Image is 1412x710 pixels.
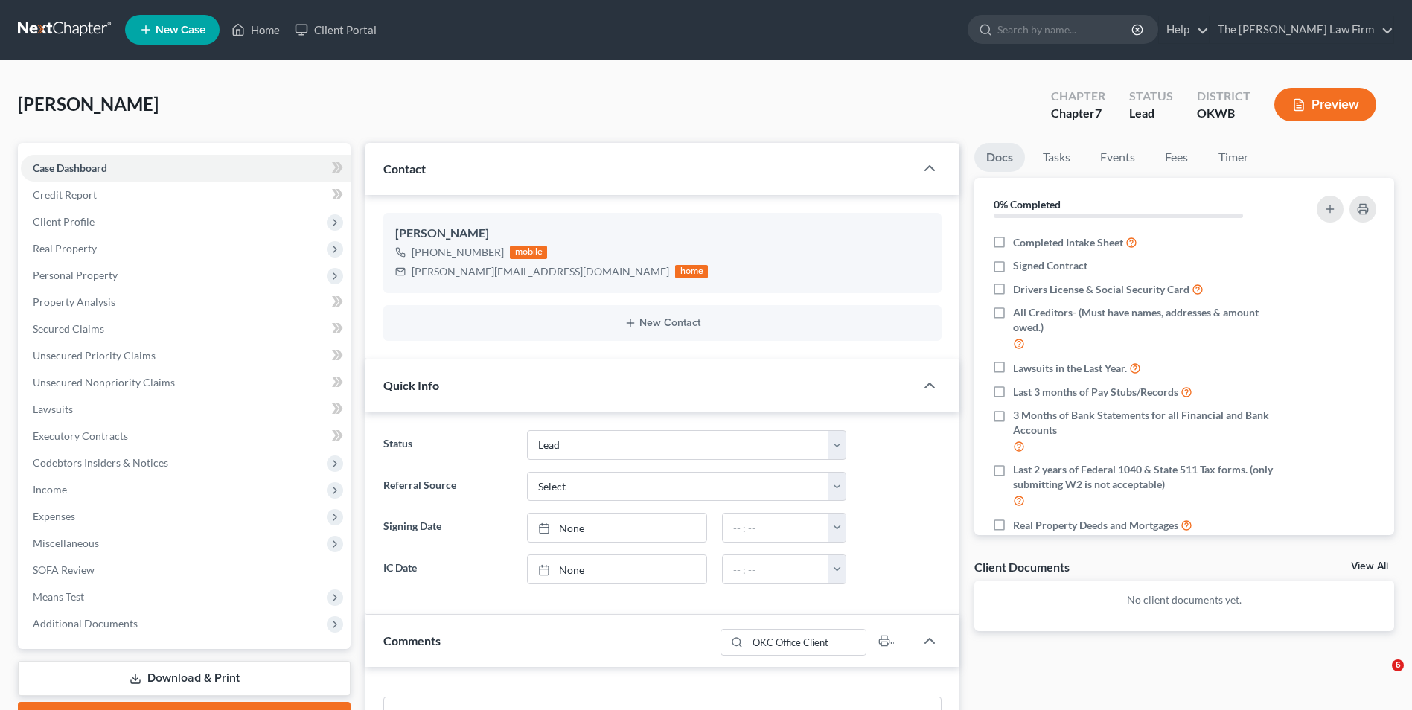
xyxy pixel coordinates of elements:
span: Real Property [33,242,97,255]
span: Income [33,483,67,496]
span: Lawsuits in the Last Year. [1013,361,1127,376]
div: OKWB [1197,105,1250,122]
div: Chapter [1051,88,1105,105]
a: Secured Claims [21,316,351,342]
input: -- : -- [723,514,829,542]
a: Case Dashboard [21,155,351,182]
span: Drivers License & Social Security Card [1013,282,1189,297]
p: No client documents yet. [986,592,1382,607]
input: Search by name... [997,16,1134,43]
span: Client Profile [33,215,95,228]
a: Lawsuits [21,396,351,423]
span: Means Test [33,590,84,603]
a: Timer [1207,143,1260,172]
div: District [1197,88,1250,105]
span: Contact [383,161,426,176]
span: Codebtors Insiders & Notices [33,456,168,469]
div: Status [1129,88,1173,105]
a: Download & Print [18,661,351,696]
span: 3 Months of Bank Statements for all Financial and Bank Accounts [1013,408,1277,438]
a: Client Portal [287,16,384,43]
a: None [528,555,706,583]
a: Executory Contracts [21,423,351,450]
strong: 0% Completed [994,198,1061,211]
span: Unsecured Priority Claims [33,349,156,362]
span: Secured Claims [33,322,104,335]
iframe: Intercom live chat [1361,659,1397,695]
span: New Case [156,25,205,36]
span: 6 [1392,659,1404,671]
label: Status [376,430,519,460]
span: Quick Info [383,378,439,392]
label: Referral Source [376,472,519,502]
div: Client Documents [974,559,1070,575]
input: Search... [747,630,866,655]
div: [PERSON_NAME][EMAIL_ADDRESS][DOMAIN_NAME] [412,264,669,279]
span: Completed Intake Sheet [1013,235,1123,250]
span: Personal Property [33,269,118,281]
a: Help [1159,16,1209,43]
input: -- : -- [723,555,829,583]
span: Case Dashboard [33,161,107,174]
a: None [528,514,706,542]
a: View All [1351,561,1388,572]
span: [PERSON_NAME] [18,93,159,115]
span: Unsecured Nonpriority Claims [33,376,175,388]
button: New Contact [395,317,930,329]
a: Property Analysis [21,289,351,316]
a: Events [1088,143,1147,172]
span: Signed Contract [1013,258,1087,273]
a: Credit Report [21,182,351,208]
span: Last 2 years of Federal 1040 & State 511 Tax forms. (only submitting W2 is not acceptable) [1013,462,1277,492]
div: [PERSON_NAME] [395,225,930,243]
a: Unsecured Nonpriority Claims [21,369,351,396]
div: [PHONE_NUMBER] [412,245,504,260]
span: Comments [383,633,441,647]
span: Credit Report [33,188,97,201]
span: Executory Contracts [33,429,128,442]
span: SOFA Review [33,563,95,576]
button: Preview [1274,88,1376,121]
span: Lawsuits [33,403,73,415]
a: Fees [1153,143,1201,172]
label: Signing Date [376,513,519,543]
a: Tasks [1031,143,1082,172]
a: SOFA Review [21,557,351,583]
span: All Creditors- (Must have names, addresses & amount owed.) [1013,305,1277,335]
a: Docs [974,143,1025,172]
a: The [PERSON_NAME] Law Firm [1210,16,1393,43]
div: Lead [1129,105,1173,122]
span: Expenses [33,510,75,522]
span: Real Property Deeds and Mortgages [1013,518,1178,533]
span: Last 3 months of Pay Stubs/Records [1013,385,1178,400]
span: Miscellaneous [33,537,99,549]
div: mobile [510,246,547,259]
label: IC Date [376,554,519,584]
span: 7 [1095,106,1102,120]
a: Home [224,16,287,43]
a: Unsecured Priority Claims [21,342,351,369]
span: Additional Documents [33,617,138,630]
div: Chapter [1051,105,1105,122]
span: Property Analysis [33,295,115,308]
div: home [675,265,708,278]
